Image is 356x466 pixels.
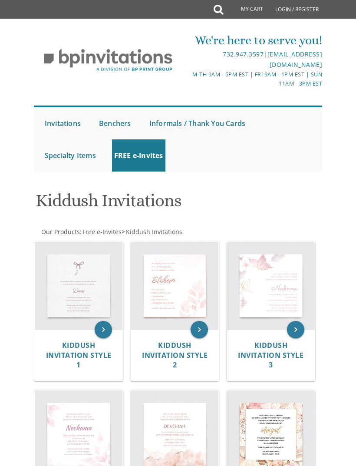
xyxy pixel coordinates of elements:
[46,340,112,370] span: Kiddush Invitation Style 1
[46,341,112,370] a: Kiddush Invitation Style 1
[131,242,219,330] img: Kiddush Invitation Style 2
[147,107,247,139] a: Informals / Thank You Cards
[238,341,303,370] a: Kiddush Invitation Style 3
[191,321,208,338] a: keyboard_arrow_right
[35,242,122,330] img: Kiddush Invitation Style 1
[43,139,98,172] a: Specialty Items
[40,228,80,236] a: Our Products
[267,50,323,69] a: [EMAIL_ADDRESS][DOMAIN_NAME]
[125,228,182,236] a: Kiddush Invitations
[142,340,208,370] span: Kiddush Invitation Style 2
[178,32,322,49] div: We're here to serve you!
[238,340,303,370] span: Kiddush Invitation Style 3
[222,1,269,18] a: My Cart
[34,228,322,236] div: :
[126,228,182,236] span: Kiddush Invitations
[287,321,304,338] a: keyboard_arrow_right
[112,139,165,172] a: FREE e-Invites
[43,107,83,139] a: Invitations
[97,107,133,139] a: Benchers
[95,321,112,338] a: keyboard_arrow_right
[178,49,322,70] div: |
[227,242,315,330] img: Kiddush Invitation Style 3
[122,228,182,236] span: >
[36,191,320,217] h1: Kiddush Invitations
[34,42,183,78] img: BP Invitation Loft
[142,341,208,370] a: Kiddush Invitation Style 2
[223,50,264,58] a: 732.947.3597
[82,228,122,236] a: Free e-Invites
[178,70,322,89] div: M-Th 9am - 5pm EST | Fri 9am - 1pm EST | Sun 11am - 3pm EST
